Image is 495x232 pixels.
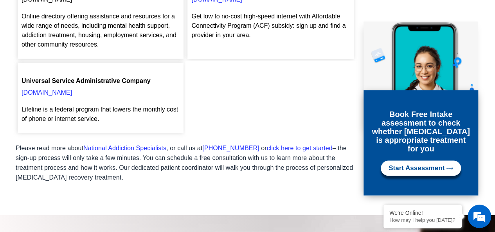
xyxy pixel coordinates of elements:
span: , or call us at [166,144,202,151]
p: Get low to no-cost high-speed internet with Affordable Connectivity Program (ACF) subsidy: sign u... [191,12,349,40]
p: Lifeline is a federal program that lowers the monthly cost of phone or internet service. [22,104,180,123]
div: Minimize live chat window [128,4,147,23]
span: Please read more about [16,144,83,151]
a: Start Assessment [381,160,461,176]
span: – the sign-up process will only take a few minutes. You can schedule a free consultation with us ... [16,144,353,180]
img: Online Suboxone Treatment - Opioid Addiction Treatment using phone [364,22,478,129]
div: Chat with us now [52,41,143,51]
a: National Addiction Specialists [83,144,166,151]
a: [PHONE_NUMBER] [202,144,259,151]
span: We're online! [45,67,108,146]
figcaption: Universal Service Administrative Company [22,76,180,85]
div: We're Online! [389,210,456,216]
span: or [261,144,266,151]
a: click here to get started [267,144,333,151]
div: Navigation go back [9,40,20,52]
h3: Book Free Intake assessment to check whether [MEDICAL_DATA] is appropriate treatment for you [371,110,470,153]
p: How may I help you today? [389,217,456,223]
span: Start Assessment [389,164,445,172]
textarea: Type your message and hit 'Enter' [4,151,149,179]
a: [DOMAIN_NAME] [22,89,72,95]
p: Online directory offering assistance and resources for a wide range of needs, including mental he... [22,12,180,49]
